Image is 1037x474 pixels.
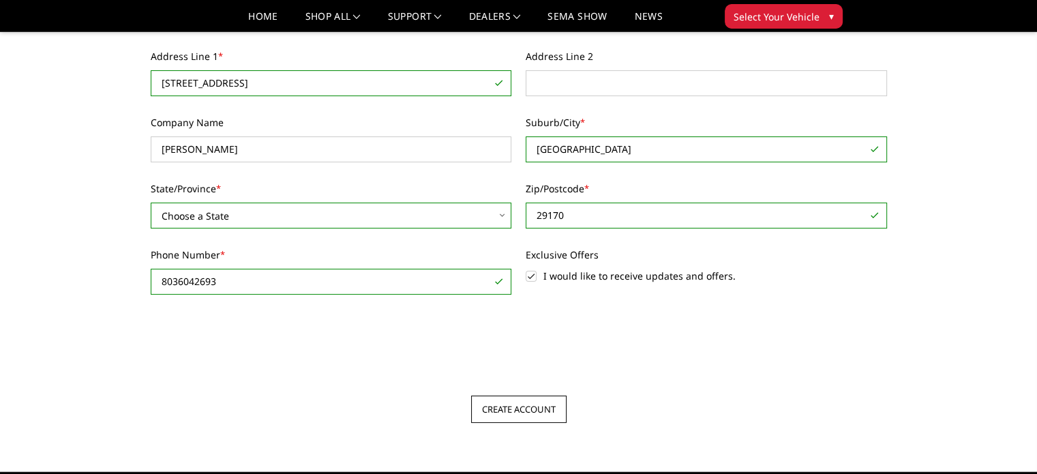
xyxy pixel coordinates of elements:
[969,409,1037,474] iframe: Chat Widget
[469,12,521,31] a: Dealers
[151,49,512,63] label: Address Line 1
[526,115,887,130] label: Suburb/City
[725,4,843,29] button: Select Your Vehicle
[526,181,887,196] label: Zip/Postcode
[471,396,567,423] input: Create Account
[829,9,834,23] span: ▾
[734,10,820,24] span: Select Your Vehicle
[547,12,607,31] a: SEMA Show
[151,181,512,196] label: State/Province
[305,12,361,31] a: shop all
[151,314,358,367] iframe: To enrich screen reader interactions, please activate Accessibility in Grammarly extension settings
[526,269,887,283] label: I would like to receive updates and offers.
[151,115,512,130] label: Company Name
[634,12,662,31] a: News
[526,248,887,262] label: Exclusive Offers
[248,12,277,31] a: Home
[526,49,887,63] label: Address Line 2
[388,12,442,31] a: Support
[151,248,512,262] label: Phone Number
